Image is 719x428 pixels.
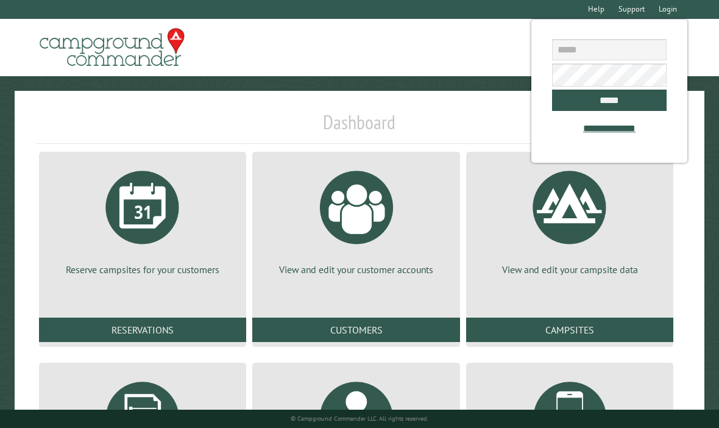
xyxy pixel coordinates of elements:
[36,24,188,71] img: Campground Commander
[267,263,445,276] p: View and edit your customer accounts
[252,318,459,342] a: Customers
[267,162,445,276] a: View and edit your customer accounts
[291,415,428,423] small: © Campground Commander LLC. All rights reserved.
[466,318,673,342] a: Campsites
[481,263,659,276] p: View and edit your campsite data
[54,162,232,276] a: Reserve campsites for your customers
[54,263,232,276] p: Reserve campsites for your customers
[36,110,683,144] h1: Dashboard
[481,162,659,276] a: View and edit your campsite data
[39,318,246,342] a: Reservations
